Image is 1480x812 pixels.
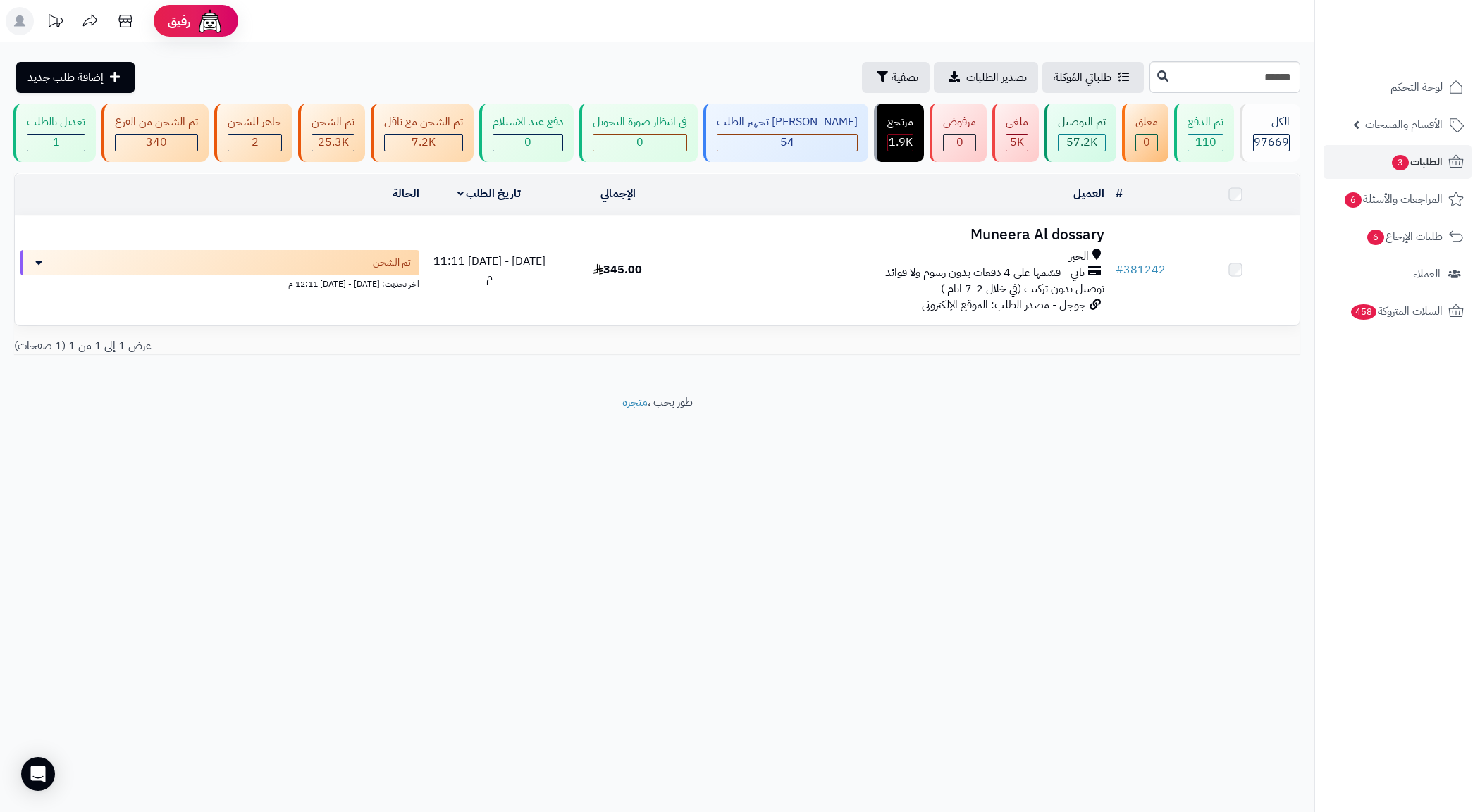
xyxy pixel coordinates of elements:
div: 1856 [888,135,913,151]
span: لوحة التحكم [1390,77,1443,97]
div: تم التوصيل [1058,114,1106,130]
span: 97669 [1254,134,1289,151]
span: تم الشحن [373,256,411,270]
span: 5K [1010,134,1024,151]
a: الحالة [393,185,419,202]
a: لوحة التحكم [1324,70,1472,104]
div: ملغي [1006,114,1028,130]
div: 0 [1136,135,1157,151]
span: جوجل - مصدر الطلب: الموقع الإلكتروني [922,296,1086,313]
a: ملغي 5K [989,104,1042,162]
span: رفيق [168,13,190,30]
a: تم التوصيل 57.2K [1042,104,1119,162]
a: إضافة طلب جديد [16,62,135,93]
div: 7222 [385,135,462,151]
span: طلبات الإرجاع [1366,227,1443,246]
div: مرتجع [887,114,913,130]
span: توصيل بدون تركيب (في خلال 2-7 ايام ) [941,280,1104,297]
a: تحديثات المنصة [37,7,73,39]
div: جاهز للشحن [228,114,282,130]
a: في انتظار صورة التحويل 0 [576,104,701,162]
a: تم الدفع 110 [1171,104,1237,162]
div: تعديل بالطلب [27,114,85,130]
span: 340 [146,134,167,151]
span: الخبر [1069,249,1089,265]
a: تاريخ الطلب [457,185,522,202]
span: الأقسام والمنتجات [1365,115,1443,135]
div: تم الشحن من الفرع [115,114,198,130]
span: المراجعات والأسئلة [1343,189,1443,209]
span: 57.2K [1066,134,1097,151]
span: تصفية [892,69,918,86]
a: مرفوض 0 [927,104,989,162]
span: السلات المتروكة [1350,301,1443,321]
div: تم الشحن [312,114,354,130]
a: الطلبات3 [1324,145,1472,179]
a: طلبات الإرجاع6 [1324,220,1472,254]
div: في انتظار صورة التحويل [593,114,687,130]
div: تم الدفع [1188,114,1223,130]
div: دفع عند الاستلام [493,114,563,130]
a: الإجمالي [600,185,636,202]
a: العملاء [1324,257,1472,291]
span: 1.9K [889,134,913,151]
a: متجرة [622,394,648,411]
a: تعديل بالطلب 1 [11,104,99,162]
a: تم الشحن من الفرع 340 [99,104,211,162]
h3: Muneera Al dossary [688,227,1104,243]
a: المراجعات والأسئلة6 [1324,182,1472,216]
a: دفع عند الاستلام 0 [476,104,576,162]
span: 0 [636,134,643,151]
span: 345.00 [593,261,642,278]
div: عرض 1 إلى 1 من 1 (1 صفحات) [4,338,658,354]
a: تصدير الطلبات [934,62,1038,93]
a: العميل [1073,185,1104,202]
span: 0 [956,134,963,151]
span: 110 [1195,134,1216,151]
span: 6 [1367,229,1385,246]
span: [DATE] - [DATE] 11:11 م [433,253,545,286]
div: اخر تحديث: [DATE] - [DATE] 12:11 م [20,275,419,290]
div: الكل [1253,114,1290,130]
a: معلق 0 [1119,104,1171,162]
div: 110 [1188,135,1223,151]
a: السلات المتروكة458 [1324,294,1472,328]
a: [PERSON_NAME] تجهيز الطلب 54 [701,104,871,162]
span: تصدير الطلبات [966,69,1027,86]
a: جاهز للشحن 2 [211,104,295,162]
a: مرتجع 1.9K [871,104,927,162]
div: 5012 [1006,135,1028,151]
div: 57238 [1059,135,1105,151]
span: تابي - قسّمها على 4 دفعات بدون رسوم ولا فوائد [885,265,1085,281]
a: طلباتي المُوكلة [1042,62,1144,93]
span: 458 [1350,304,1377,320]
span: طلباتي المُوكلة [1054,69,1111,86]
a: تم الشحن 25.3K [295,104,368,162]
div: 54 [717,135,857,151]
span: 2 [252,134,259,151]
div: 25302 [312,135,354,151]
div: [PERSON_NAME] تجهيز الطلب [717,114,858,130]
span: 0 [524,134,531,151]
div: تم الشحن مع ناقل [384,114,463,130]
a: # [1116,185,1123,202]
img: logo-2.png [1384,11,1467,40]
a: #381242 [1116,261,1166,278]
span: 54 [780,134,794,151]
div: Open Intercom Messenger [21,757,55,791]
span: إضافة طلب جديد [27,69,104,86]
div: مرفوض [943,114,976,130]
span: 1 [53,134,60,151]
span: العملاء [1413,264,1441,284]
span: الطلبات [1390,152,1443,172]
span: # [1116,261,1123,278]
span: 6 [1344,192,1362,208]
div: معلق [1135,114,1158,130]
div: 0 [944,135,975,151]
span: 3 [1391,154,1410,171]
a: تم الشحن مع ناقل 7.2K [368,104,476,162]
div: 2 [228,135,281,151]
span: 0 [1143,134,1150,151]
button: تصفية [862,62,930,93]
div: 340 [116,135,197,151]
